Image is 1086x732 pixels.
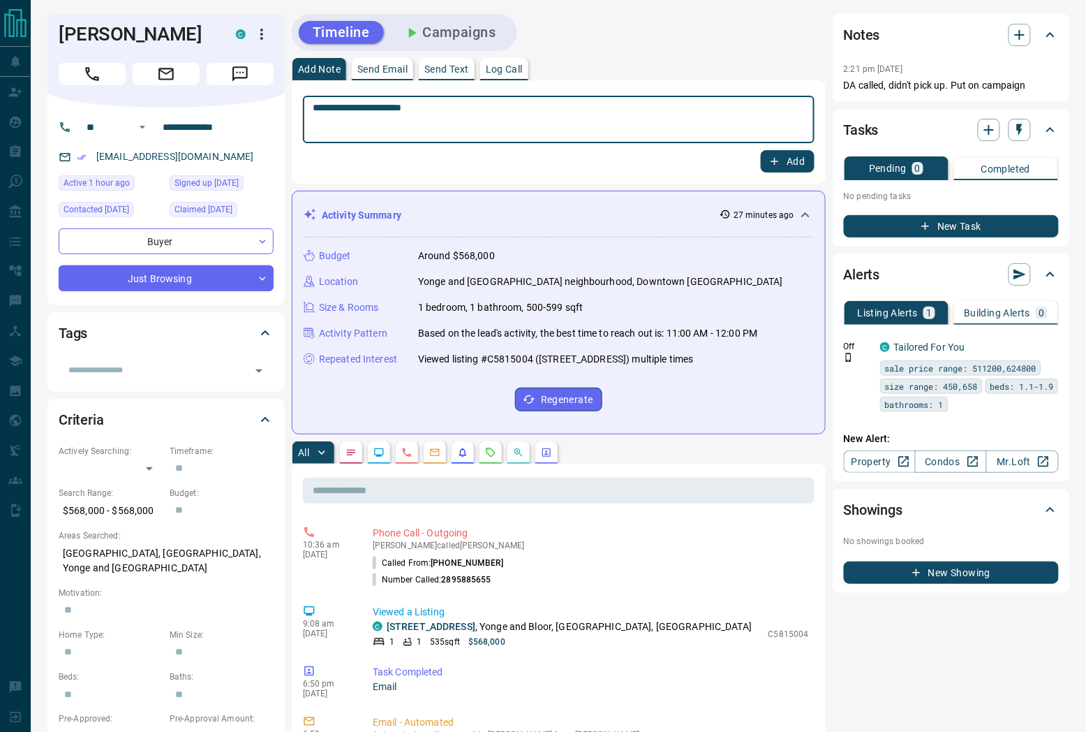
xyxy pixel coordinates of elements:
button: New Task [844,215,1059,237]
p: New Alert: [844,432,1059,446]
div: Buyer [59,228,274,254]
span: Signed up [DATE] [174,176,239,190]
h2: Criteria [59,409,104,431]
span: [PHONE_NUMBER] [431,558,503,568]
p: 1 [389,636,394,648]
p: Completed [981,164,1031,174]
button: New Showing [844,562,1059,584]
div: Criteria [59,403,274,437]
a: Tailored For You [894,342,965,353]
span: Email [133,63,200,85]
p: Phone Call - Outgoing [373,526,809,541]
h2: Showings [844,499,903,521]
button: Open [249,361,269,381]
svg: Agent Actions [541,447,552,458]
p: Repeated Interest [319,352,397,367]
p: Activity Pattern [319,326,387,341]
p: Around $568,000 [418,249,495,263]
span: bathrooms: 1 [885,397,944,411]
p: Email [373,680,809,694]
p: $568,000 - $568,000 [59,499,163,522]
div: condos.ca [236,29,246,39]
span: beds: 1.1-1.9 [990,379,1054,393]
p: No pending tasks [844,186,1059,207]
p: Log Call [486,64,523,74]
a: [STREET_ADDRESS] [387,621,475,632]
svg: Opportunities [513,447,524,458]
svg: Notes [345,447,357,458]
p: 10:36 am [303,540,352,550]
svg: Listing Alerts [457,447,468,458]
p: Budget [319,249,351,263]
p: Off [844,340,872,353]
p: Baths: [170,671,274,683]
p: [GEOGRAPHIC_DATA], [GEOGRAPHIC_DATA], Yonge and [GEOGRAPHIC_DATA] [59,542,274,580]
span: Message [207,63,274,85]
h2: Alerts [844,263,880,286]
p: Activity Summary [322,208,401,223]
p: 1 bedroom, 1 bathroom, 500-599 sqft [418,300,583,315]
h2: Tags [59,322,87,344]
p: Location [319,274,358,289]
p: Search Range: [59,487,163,499]
div: condos.ca [373,622,382,631]
p: No showings booked [844,535,1059,548]
span: 2895885655 [442,575,491,585]
p: Send Email [357,64,408,74]
p: C5815004 [768,628,809,640]
p: All [298,448,309,457]
p: Number Called: [373,573,491,586]
p: Add Note [298,64,341,74]
p: $568,000 [468,636,505,648]
p: 6:50 pm [303,679,352,689]
p: Budget: [170,487,274,499]
p: Viewed a Listing [373,605,809,620]
p: 0 [915,163,921,173]
span: Claimed [DATE] [174,203,232,217]
p: Home Type: [59,629,163,641]
div: Alerts [844,258,1059,291]
svg: Emails [429,447,440,458]
p: DA called, didn't pick up. Put on campaign [844,78,1059,93]
p: Based on the lead's activity, the best time to reach out is: 11:00 AM - 12:00 PM [418,326,758,341]
div: Tue Oct 14 2025 [59,175,163,195]
p: Email - Automated [373,715,809,730]
p: Min Size: [170,629,274,641]
h2: Notes [844,24,880,46]
p: Building Alerts [964,308,1030,318]
p: Pre-Approval Amount: [170,712,274,725]
svg: Requests [485,447,496,458]
p: Pre-Approved: [59,712,163,725]
a: Property [844,451,916,473]
p: Pending [869,163,907,173]
p: [DATE] [303,689,352,698]
div: Tasks [844,113,1059,147]
a: Condos [915,451,987,473]
p: Called From: [373,557,503,569]
p: [DATE] [303,629,352,638]
p: Timeframe: [170,445,274,457]
h1: [PERSON_NAME] [59,23,215,45]
p: [DATE] [303,550,352,559]
p: Size & Rooms [319,300,379,315]
p: Viewed listing #C5815004 ([STREET_ADDRESS]) multiple times [418,352,694,367]
p: [PERSON_NAME] called [PERSON_NAME] [373,541,809,550]
button: Campaigns [389,21,510,44]
div: Tags [59,316,274,350]
div: Activity Summary27 minutes ago [304,203,814,228]
svg: Lead Browsing Activity [373,447,385,458]
p: 535 sqft [430,636,460,648]
p: , Yonge and Bloor, [GEOGRAPHIC_DATA], [GEOGRAPHIC_DATA] [387,620,752,634]
div: Thu Feb 09 2023 [170,175,274,195]
p: Yonge and [GEOGRAPHIC_DATA] neighbourhood, Downtown [GEOGRAPHIC_DATA] [418,274,783,289]
h2: Tasks [844,119,879,141]
svg: Calls [401,447,412,458]
div: Mon Sep 29 2025 [59,202,163,221]
span: sale price range: 511200,624800 [885,361,1036,375]
p: 0 [1039,308,1044,318]
p: Motivation: [59,587,274,599]
p: 2:21 pm [DATE] [844,64,903,74]
p: 9:08 am [303,619,352,629]
svg: Email Verified [77,152,87,162]
p: 1 [417,636,422,648]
